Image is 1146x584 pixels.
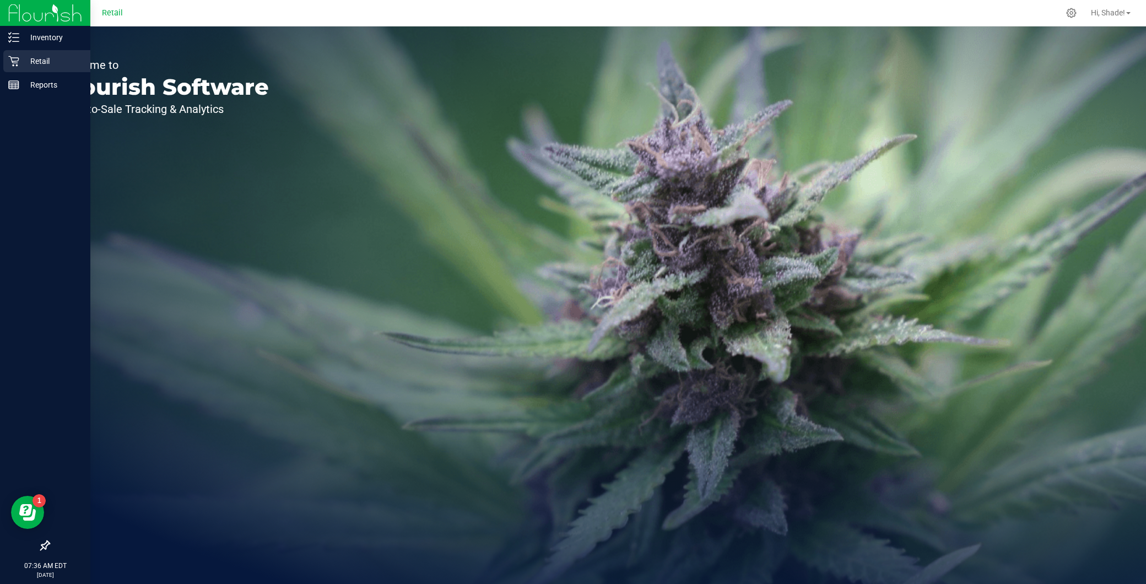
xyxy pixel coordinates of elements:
p: Reports [19,78,85,91]
p: Welcome to [60,60,269,71]
p: Inventory [19,31,85,44]
inline-svg: Reports [8,79,19,90]
p: [DATE] [5,571,85,579]
p: Retail [19,55,85,68]
span: Retail [102,8,123,18]
p: Flourish Software [60,76,269,98]
iframe: Resource center [11,496,44,529]
iframe: Resource center unread badge [33,494,46,507]
span: Hi, Shade! [1091,8,1125,17]
div: Manage settings [1064,8,1078,18]
p: 07:36 AM EDT [5,561,85,571]
p: Seed-to-Sale Tracking & Analytics [60,104,269,115]
inline-svg: Retail [8,56,19,67]
inline-svg: Inventory [8,32,19,43]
